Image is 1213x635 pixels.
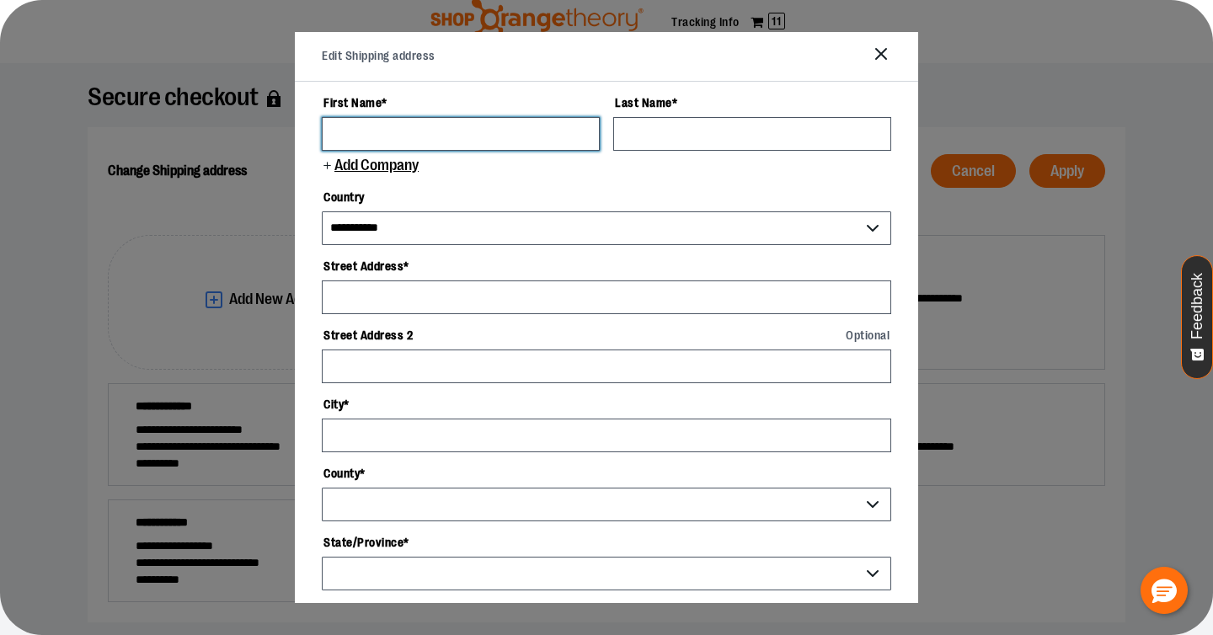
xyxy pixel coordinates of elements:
[322,597,891,626] label: Zip/Postal Code *
[322,528,891,557] label: State/Province *
[1189,273,1205,339] span: Feedback
[1141,567,1188,614] button: Hello, have a question? Let’s chat.
[1181,255,1213,379] button: Feedback - Show survey
[322,183,891,211] label: Country
[322,390,891,419] label: City *
[322,48,436,65] h2: Edit Shipping address
[322,321,891,350] label: Street Address 2
[322,459,891,488] label: County *
[333,157,419,173] span: Add Company
[613,88,891,117] label: Last Name *
[322,157,419,176] button: Add Company
[322,88,600,117] label: First Name *
[846,329,890,341] span: Optional
[871,44,891,69] button: Close
[322,252,891,280] label: Street Address *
